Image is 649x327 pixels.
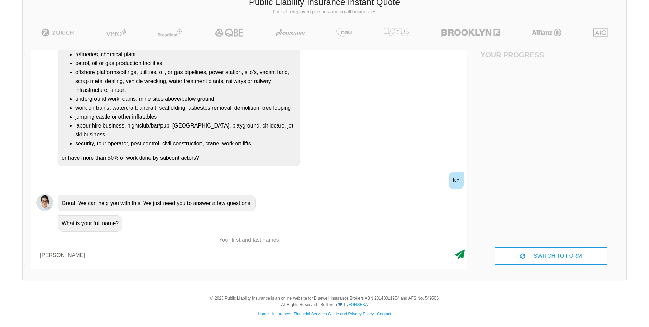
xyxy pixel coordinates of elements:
a: Home [258,312,269,316]
p: Your first and last names [31,236,467,244]
a: Insurance [272,312,290,316]
li: work on trains, watercraft, aircraft, scaffolding, asbestos removal, demolition, tree lopping [75,104,296,112]
div: No [449,172,464,189]
a: Contact [377,312,391,316]
img: Chatbot | PLI [36,194,53,211]
img: Vero | Public Liability Insurance [103,28,129,37]
li: security, tour operator, pest control, civil construction, crane, work on lifts [75,139,296,148]
img: QBE | Public Liability Insurance [211,28,248,37]
div: Great! We can help you with this. We just need you to answer a few questions. [58,195,256,211]
img: Protecsure | Public Liability Insurance [273,28,308,37]
img: LLOYD's | Public Liability Insurance [380,28,413,37]
li: offshore platforms/oil rigs, utilities, oil, or gas pipelines, power station, silo's, vacant land... [75,68,296,95]
li: labour hire business, nightclub/bar/pub, [GEOGRAPHIC_DATA], playground, childcare, jet ski business [75,121,296,139]
div: What is your full name? [58,215,122,232]
img: CGU | Public Liability Insurance [334,28,354,37]
a: Financial Services Guide and Privacy Policy [294,312,374,316]
a: FONSEKA [348,302,368,307]
li: jumping castle or other inflatables [75,112,296,121]
img: Steadfast | Public Liability Insurance [155,28,185,37]
p: For self employed persons and small businesses [28,9,621,15]
div: Do you undertake any work on or operate a business that is/has a: or have more than 50% of work d... [58,37,300,166]
img: Brooklyn | Public Liability Insurance [439,28,503,37]
h4: Your Progress [481,50,551,59]
img: Allianz | Public Liability Insurance [529,28,565,37]
img: AIG | Public Liability Insurance [590,28,611,37]
li: refineries, chemical plant [75,50,296,59]
img: Zurich | Public Liability Insurance [38,28,77,37]
input: Your first and last names [34,247,452,264]
div: SWITCH TO FORM [495,247,607,265]
li: petrol, oil or gas production facilities [75,59,296,68]
li: underground work, dams, mine sites above/below ground [75,95,296,104]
